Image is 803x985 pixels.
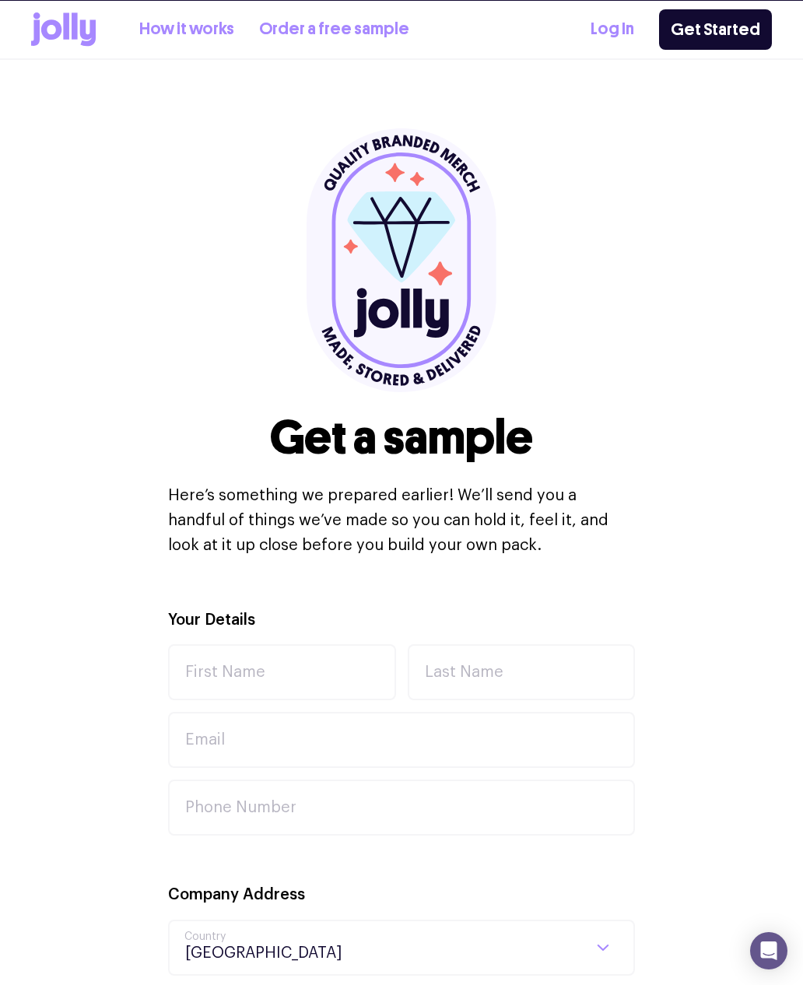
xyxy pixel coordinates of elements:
label: Your Details [168,609,255,632]
a: Get Started [659,9,772,50]
p: Here’s something we prepared earlier! We’ll send you a handful of things we’ve made so you can ho... [168,483,635,558]
a: How it works [139,16,234,42]
label: Company Address [168,884,305,906]
a: Order a free sample [259,16,409,42]
div: Open Intercom Messenger [750,932,787,969]
a: Log In [591,16,634,42]
h1: Get a sample [270,412,533,464]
